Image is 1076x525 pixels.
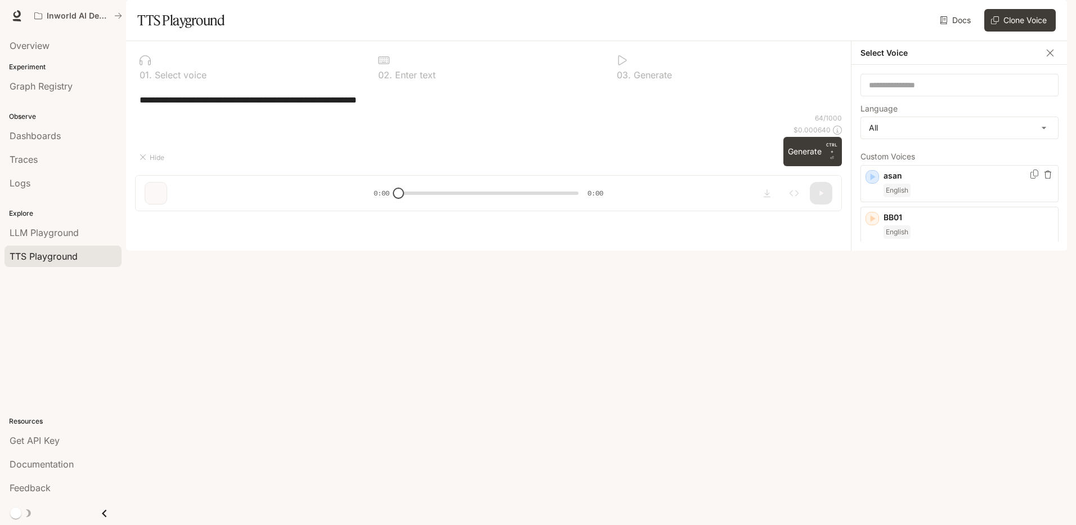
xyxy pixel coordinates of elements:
[826,141,837,162] p: ⏎
[860,153,1059,161] p: Custom Voices
[378,70,392,79] p: 0 2 .
[1029,170,1040,179] button: Copy Voice ID
[884,225,911,239] span: English
[140,70,152,79] p: 0 1 .
[29,5,127,27] button: All workspaces
[47,11,110,21] p: Inworld AI Demos
[392,70,436,79] p: Enter text
[860,105,898,113] p: Language
[135,148,171,166] button: Hide
[152,70,207,79] p: Select voice
[783,137,842,166] button: GenerateCTRL +⏎
[631,70,672,79] p: Generate
[826,141,837,155] p: CTRL +
[938,9,975,32] a: Docs
[884,170,1053,181] p: asan
[617,70,631,79] p: 0 3 .
[137,9,225,32] h1: TTS Playground
[884,184,911,197] span: English
[984,9,1056,32] button: Clone Voice
[793,125,831,135] p: $ 0.000640
[861,117,1058,139] div: All
[815,113,842,123] p: 64 / 1000
[884,212,1053,223] p: BB01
